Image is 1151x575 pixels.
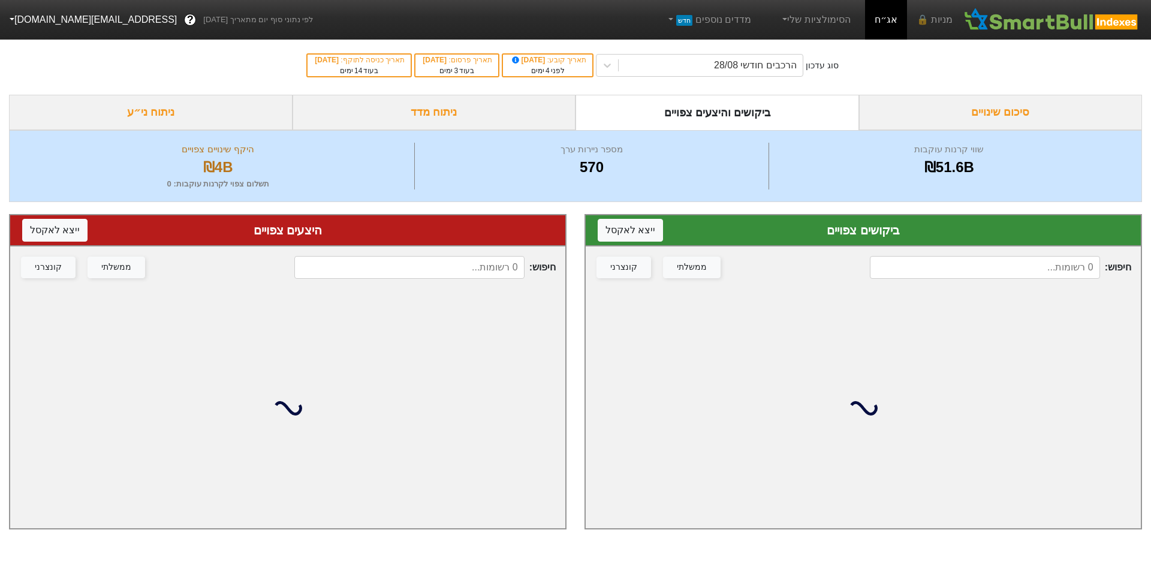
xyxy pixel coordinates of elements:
[806,59,839,72] div: סוג עדכון
[772,143,1126,156] div: שווי קרנות עוקבות
[418,143,765,156] div: מספר ניירות ערך
[510,56,547,64] span: [DATE]
[454,67,458,75] span: 3
[22,221,553,239] div: היצעים צפויים
[273,394,302,423] img: loading...
[962,8,1141,32] img: SmartBull
[25,156,411,178] div: ₪4B
[772,156,1126,178] div: ₪51.6B
[294,256,525,279] input: 0 רשומות...
[546,67,550,75] span: 4
[25,178,411,190] div: תשלום צפוי לקרנות עוקבות : 0
[418,156,765,178] div: 570
[101,261,131,274] div: ממשלתי
[596,257,651,278] button: קונצרני
[575,95,859,130] div: ביקושים והיצעים צפויים
[775,8,855,32] a: הסימולציות שלי
[849,394,878,423] img: loading...
[598,219,663,242] button: ייצא לאקסל
[35,261,62,274] div: קונצרני
[421,65,492,76] div: בעוד ימים
[187,12,194,28] span: ?
[598,221,1129,239] div: ביקושים צפויים
[677,261,707,274] div: ממשלתי
[22,219,88,242] button: ייצא לאקסל
[870,256,1131,279] span: חיפוש :
[25,143,411,156] div: היקף שינויים צפויים
[9,95,293,130] div: ניתוח ני״ע
[354,67,362,75] span: 14
[870,256,1100,279] input: 0 רשומות...
[88,257,145,278] button: ממשלתי
[610,261,637,274] div: קונצרני
[859,95,1143,130] div: סיכום שינויים
[294,256,556,279] span: חיפוש :
[293,95,576,130] div: ניתוח מדד
[314,55,405,65] div: תאריך כניסה לתוקף :
[423,56,448,64] span: [DATE]
[661,8,756,32] a: מדדים נוספיםחדש
[676,15,692,26] span: חדש
[315,56,341,64] span: [DATE]
[203,14,313,26] span: לפי נתוני סוף יום מתאריך [DATE]
[509,65,586,76] div: לפני ימים
[663,257,721,278] button: ממשלתי
[714,58,797,73] div: הרכבים חודשי 28/08
[314,65,405,76] div: בעוד ימים
[21,257,76,278] button: קונצרני
[509,55,586,65] div: תאריך קובע :
[421,55,492,65] div: תאריך פרסום :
